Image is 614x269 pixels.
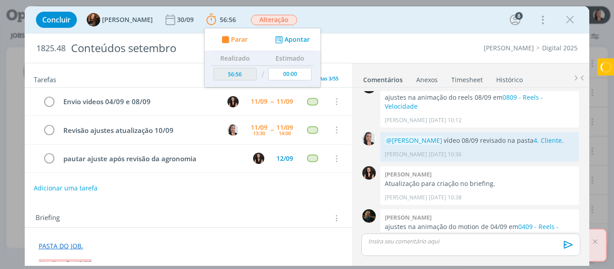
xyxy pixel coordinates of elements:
span: -- [271,127,273,133]
span: -- [271,98,273,105]
a: Histórico [496,71,523,84]
a: PASTA DO JOB. [39,242,83,250]
div: 11/09 [276,98,293,105]
a: 0409 - Reels - Enlist e [PERSON_NAME] [385,222,559,240]
a: [PERSON_NAME] [484,44,534,52]
th: Estimado [266,51,314,66]
p: [PERSON_NAME] [385,150,427,159]
span: 1825.48 [36,44,66,53]
button: I [252,152,265,165]
button: 56:56 [204,13,238,27]
span: [DATE] 10:38 [429,194,462,202]
b: [PERSON_NAME] [385,170,432,178]
button: C [226,123,240,137]
a: Comentários [363,71,403,84]
div: Envio videos 04/09 e 08/09 [60,96,219,107]
p: ajustes na animação do reels 08/09 em [385,93,574,111]
span: Atualização 10/09 [39,259,92,268]
div: Anexos [416,75,438,84]
button: Adicionar uma tarefa [33,180,98,196]
p: [PERSON_NAME] [385,116,427,124]
img: T [87,13,100,26]
div: pautar ajuste após revisão da agronomia [60,153,245,164]
a: 0809 - Reels - Velocidade [385,93,543,110]
td: / [258,66,266,84]
span: @[PERSON_NAME] [386,136,442,145]
div: 11/09 [251,98,267,105]
div: 8 [515,12,523,20]
span: Parar [231,36,247,43]
img: I [227,96,239,107]
img: M [362,209,376,223]
button: I [226,95,240,108]
div: 12/09 [276,155,293,162]
span: [DATE] 10:12 [429,116,462,124]
a: Digital 2025 [542,44,578,52]
span: [DATE] 10:36 [429,150,462,159]
span: Concluir [42,16,71,23]
div: 11/09 [276,124,293,131]
ul: 56:56 [204,28,321,88]
span: Tarefas [34,73,56,84]
span: Alteração [251,15,297,25]
p: ajustes na animação do motion de 04/09 em [385,222,574,241]
th: Realizado [211,51,259,66]
div: 30/09 [177,17,196,23]
button: Concluir [36,12,77,28]
p: [PERSON_NAME] [385,194,427,202]
img: C [362,132,376,146]
div: 14:00 [279,131,291,136]
div: 13:30 [253,131,265,136]
span: 56:56 [220,15,236,24]
img: I [362,166,376,180]
b: [PERSON_NAME] [385,213,432,221]
span: Briefing [36,212,60,224]
div: 11/09 [251,124,267,131]
button: Alteração [250,14,298,26]
div: Conteúdos setembro [67,37,348,59]
button: Apontar [273,35,310,44]
button: 8 [508,13,522,27]
a: Timesheet [451,71,483,84]
span: [PERSON_NAME] [102,17,153,23]
p: Atualização para criação no briefing. [385,179,574,188]
button: T[PERSON_NAME] [87,13,153,26]
img: I [253,153,264,164]
a: 4. Cliente [534,136,562,145]
div: Revisão ajustes atualização 10/09 [60,125,219,136]
span: Abertas 3/55 [309,75,338,82]
p: vídeo 08/09 revisado na pasta . [385,136,574,145]
img: C [227,124,239,136]
div: dialog [25,6,590,266]
button: Parar [219,35,248,44]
